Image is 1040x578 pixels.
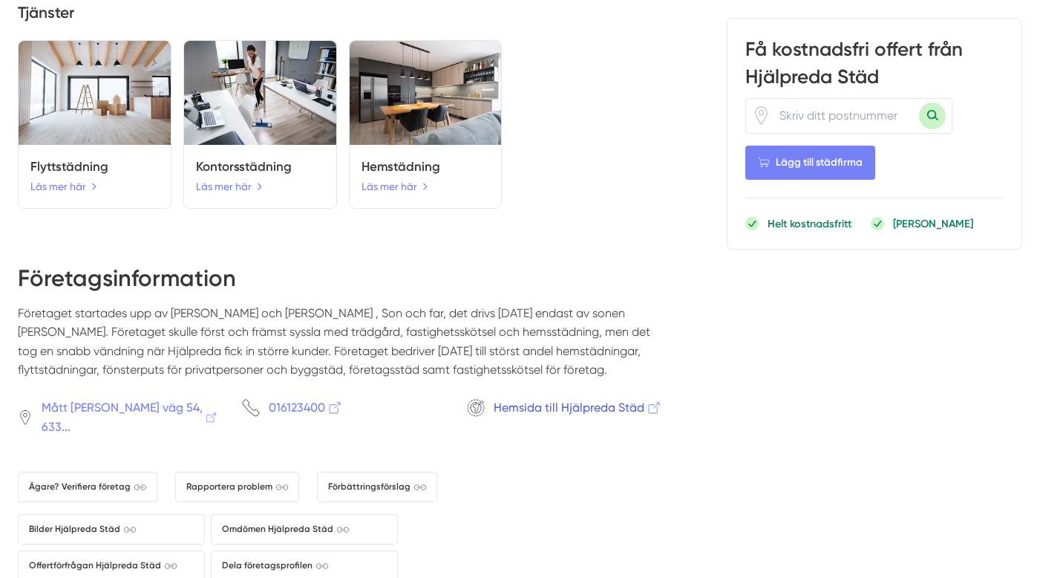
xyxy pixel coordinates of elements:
[752,106,771,125] span: Klicka för att använda din position.
[328,480,426,494] span: Förbättringsförslag
[18,1,667,28] h4: Tjänster
[18,409,33,426] svg: Pin / Karta
[18,304,667,392] p: ​Företaget startades upp av [PERSON_NAME] och [PERSON_NAME] , Son och far, det drivs [DATE] endas...
[745,36,1004,97] h3: Få kostnadsfri offert från Hjälpreda Städ
[186,480,288,494] span: Rapportera problem
[19,41,171,145] img: Hjälpreda Städ utför tjänsten Flyttstädning
[211,514,398,545] a: Omdömen Hjälpreda Städ
[196,157,324,177] h5: Kontorsstädning
[350,41,502,145] img: Hjälpreda Städ utför tjänsten Hemstädning
[196,178,263,195] a: Läs mer här
[18,262,667,304] h2: Företagsinformation
[494,398,662,417] span: Hemsida till Hjälpreda Städ
[222,559,328,573] span: Dela företagsprofilen
[30,178,97,195] a: Läs mer här
[29,522,136,536] span: Bilder Hjälpreda Städ
[893,216,973,231] p: [PERSON_NAME]
[18,514,205,545] a: Bilder Hjälpreda Städ
[919,103,946,129] button: Sök med postnummer
[18,472,157,502] a: Ägare? Verifiera företag
[771,98,919,132] input: Skriv ditt postnummer
[184,41,336,145] img: Hjälpreda Städ utför tjänsten Kontorsstädning
[30,157,159,177] h5: Flyttstädning
[242,399,260,417] svg: Telefon
[222,522,349,536] span: Omdömen Hjälpreda Städ
[745,146,875,180] : Lägg till städfirma
[362,157,490,177] h5: Hemstädning
[362,178,428,195] a: Läs mer här
[467,398,667,417] a: Hemsida till Hjälpreda Städ
[242,398,442,417] a: 016123400
[768,216,851,231] p: Helt kostnadsfritt
[29,559,177,573] span: Offertförfrågan Hjälpreda Städ
[317,472,437,502] a: Förbättringsförslag
[29,480,146,494] span: Ägare? Verifiera företag
[18,398,218,436] a: Mått [PERSON_NAME] väg 54, 633...
[269,398,343,417] span: 016123400
[175,472,299,502] a: Rapportera problem
[752,106,771,125] svg: Pin / Karta
[42,398,218,436] span: Mått [PERSON_NAME] väg 54, 633...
